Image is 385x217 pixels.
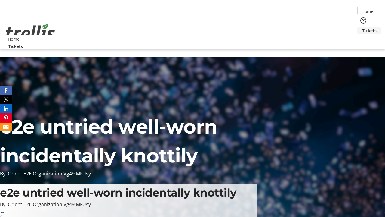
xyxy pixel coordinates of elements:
[357,34,369,46] button: Cart
[358,8,377,14] a: Home
[4,43,28,49] a: Tickets
[357,14,369,27] button: Help
[4,36,23,42] a: Home
[362,8,373,14] span: Home
[4,17,57,47] img: Orient E2E Organization Vg49iMFUsy's Logo
[8,36,20,42] span: Home
[362,27,377,34] span: Tickets
[8,43,23,49] span: Tickets
[357,27,381,34] a: Tickets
